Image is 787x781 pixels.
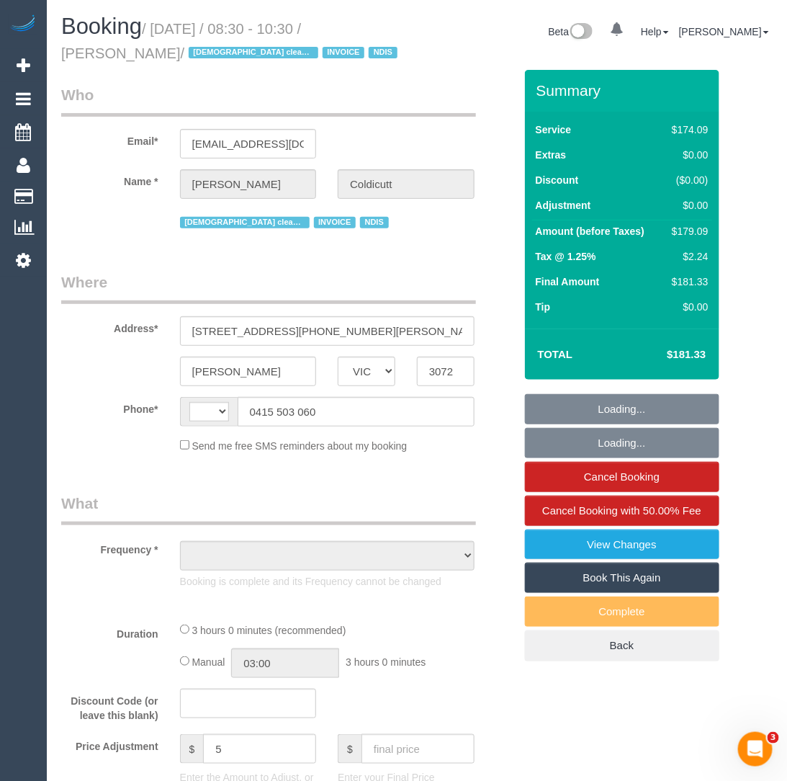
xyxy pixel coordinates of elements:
[323,47,364,58] span: INVOICE
[536,82,712,99] h3: Summary
[666,249,708,264] div: $2.24
[525,630,719,661] a: Back
[50,169,169,189] label: Name *
[61,493,476,525] legend: What
[50,537,169,557] label: Frequency *
[181,45,402,61] span: /
[50,397,169,416] label: Phone*
[238,397,475,427] input: Phone*
[314,217,356,228] span: INVOICE
[569,23,593,42] img: New interface
[536,122,572,137] label: Service
[180,217,310,228] span: [DEMOGRAPHIC_DATA] cleaner preferred
[180,357,317,386] input: Suburb*
[180,574,475,589] p: Booking is complete and its Frequency cannot be changed
[536,249,596,264] label: Tax @ 1.25%
[679,26,769,37] a: [PERSON_NAME]
[768,732,779,744] span: 3
[192,625,346,636] span: 3 hours 0 minutes (recommended)
[641,26,669,37] a: Help
[542,504,701,517] span: Cancel Booking with 50.00% Fee
[180,169,317,199] input: First Name*
[536,300,551,314] label: Tip
[536,275,600,289] label: Final Amount
[346,656,426,668] span: 3 hours 0 minutes
[189,47,318,58] span: [DEMOGRAPHIC_DATA] cleaner preferred
[525,462,719,492] a: Cancel Booking
[538,348,573,360] strong: Total
[525,563,719,593] a: Book This Again
[525,530,719,560] a: View Changes
[536,224,644,238] label: Amount (before Taxes)
[666,173,708,187] div: ($0.00)
[50,689,169,723] label: Discount Code (or leave this blank)
[666,198,708,213] div: $0.00
[666,300,708,314] div: $0.00
[525,496,719,526] a: Cancel Booking with 50.00% Fee
[738,732,773,767] iframe: Intercom live chat
[61,272,476,304] legend: Where
[50,734,169,754] label: Price Adjustment
[9,14,37,35] img: Automaid Logo
[360,217,388,228] span: NDIS
[549,26,593,37] a: Beta
[338,169,475,199] input: Last Name*
[192,656,225,668] span: Manual
[61,21,402,61] small: / [DATE] / 08:30 - 10:30 / [PERSON_NAME]
[666,224,708,238] div: $179.09
[50,316,169,336] label: Address*
[417,357,475,386] input: Post Code*
[180,734,204,764] span: $
[50,129,169,148] label: Email*
[666,148,708,162] div: $0.00
[180,129,317,159] input: Email*
[50,622,169,641] label: Duration
[369,47,397,58] span: NDIS
[61,14,142,39] span: Booking
[624,349,706,361] h4: $181.33
[61,84,476,117] legend: Who
[666,275,708,289] div: $181.33
[536,198,591,213] label: Adjustment
[536,148,567,162] label: Extras
[192,440,408,452] span: Send me free SMS reminders about my booking
[536,173,579,187] label: Discount
[361,734,475,764] input: final price
[666,122,708,137] div: $174.09
[338,734,361,764] span: $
